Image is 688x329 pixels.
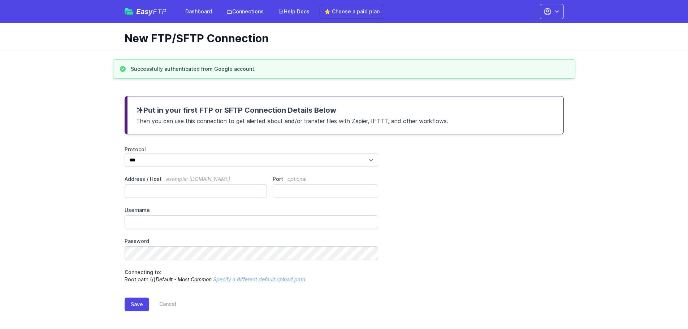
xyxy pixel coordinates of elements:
label: Password [125,238,378,245]
a: Cancel [149,298,176,311]
a: ⭐ Choose a paid plan [320,5,384,18]
i: Default - Most Common [156,276,212,282]
button: Save [125,298,149,311]
label: Protocol [125,146,378,153]
label: Address / Host [125,176,267,183]
a: Dashboard [181,5,216,18]
img: easyftp_logo.png [125,8,133,15]
h3: Put in your first FTP or SFTP Connection Details Below [136,105,555,115]
span: example: [DOMAIN_NAME] [166,176,230,182]
a: Connections [222,5,268,18]
span: optional [287,176,306,182]
a: Help Docs [274,5,314,18]
label: Username [125,207,378,214]
span: Connecting to: [125,269,161,275]
label: Port [273,176,378,183]
h1: New FTP/SFTP Connection [125,32,558,45]
span: Easy [136,8,166,15]
span: FTP [153,7,166,16]
h3: Successfully authenticated from Google account. [131,65,256,73]
a: Specify a different default upload path [213,276,305,282]
p: Then you can use this connection to get alerted about and/or transfer files with Zapier, IFTTT, a... [136,115,555,125]
a: EasyFTP [125,8,166,15]
p: Root path (/) [125,269,378,283]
